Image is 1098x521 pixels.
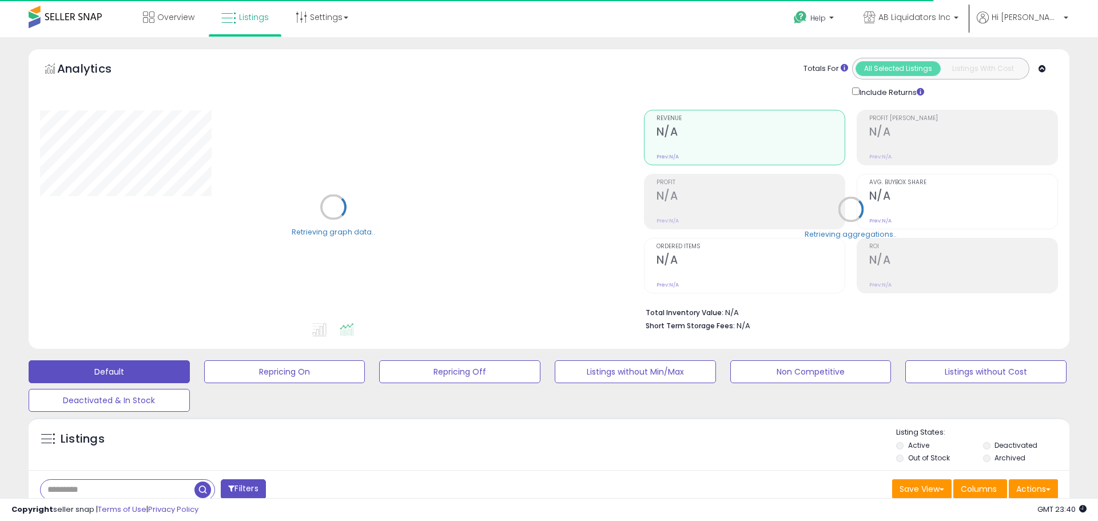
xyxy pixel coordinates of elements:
[11,504,198,515] div: seller snap | |
[856,61,941,76] button: All Selected Listings
[785,2,845,37] a: Help
[940,61,1025,76] button: Listings With Cost
[11,504,53,515] strong: Copyright
[905,360,1067,383] button: Listings without Cost
[292,226,375,237] div: Retrieving graph data..
[555,360,716,383] button: Listings without Min/Max
[844,85,938,98] div: Include Returns
[803,63,848,74] div: Totals For
[810,13,826,23] span: Help
[29,360,190,383] button: Default
[379,360,540,383] button: Repricing Off
[805,229,897,239] div: Retrieving aggregations..
[730,360,892,383] button: Non Competitive
[157,11,194,23] span: Overview
[878,11,950,23] span: AB Liquidators Inc
[793,10,807,25] i: Get Help
[29,389,190,412] button: Deactivated & In Stock
[239,11,269,23] span: Listings
[977,11,1068,37] a: Hi [PERSON_NAME]
[992,11,1060,23] span: Hi [PERSON_NAME]
[57,61,134,79] h5: Analytics
[204,360,365,383] button: Repricing On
